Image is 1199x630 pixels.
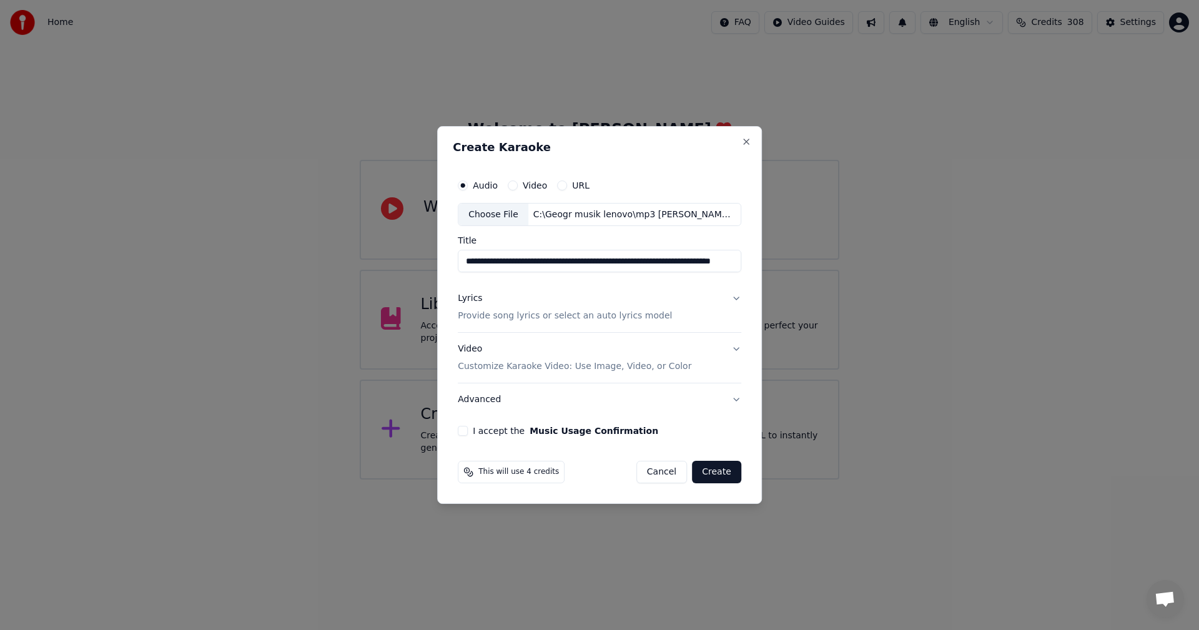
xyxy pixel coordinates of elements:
div: C:\Geogr musik lenovo\mp3 [PERSON_NAME] youka\Melins 19.0s Recording ([DATE] @ 9_26 AM) [PERSON_N... [528,209,741,221]
button: Create [692,461,741,483]
button: VideoCustomize Karaoke Video: Use Image, Video, or Color [458,333,741,383]
div: Lyrics [458,293,482,305]
p: Customize Karaoke Video: Use Image, Video, or Color [458,360,691,373]
label: Video [523,181,547,190]
div: Choose File [458,204,528,226]
label: I accept the [473,426,658,435]
button: LyricsProvide song lyrics or select an auto lyrics model [458,283,741,333]
button: Cancel [636,461,687,483]
div: Video [458,343,691,373]
label: Title [458,237,741,245]
button: Advanced [458,383,741,416]
button: I accept the [530,426,658,435]
span: This will use 4 credits [478,467,559,477]
label: Audio [473,181,498,190]
label: URL [572,181,590,190]
h2: Create Karaoke [453,142,746,153]
p: Provide song lyrics or select an auto lyrics model [458,310,672,323]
